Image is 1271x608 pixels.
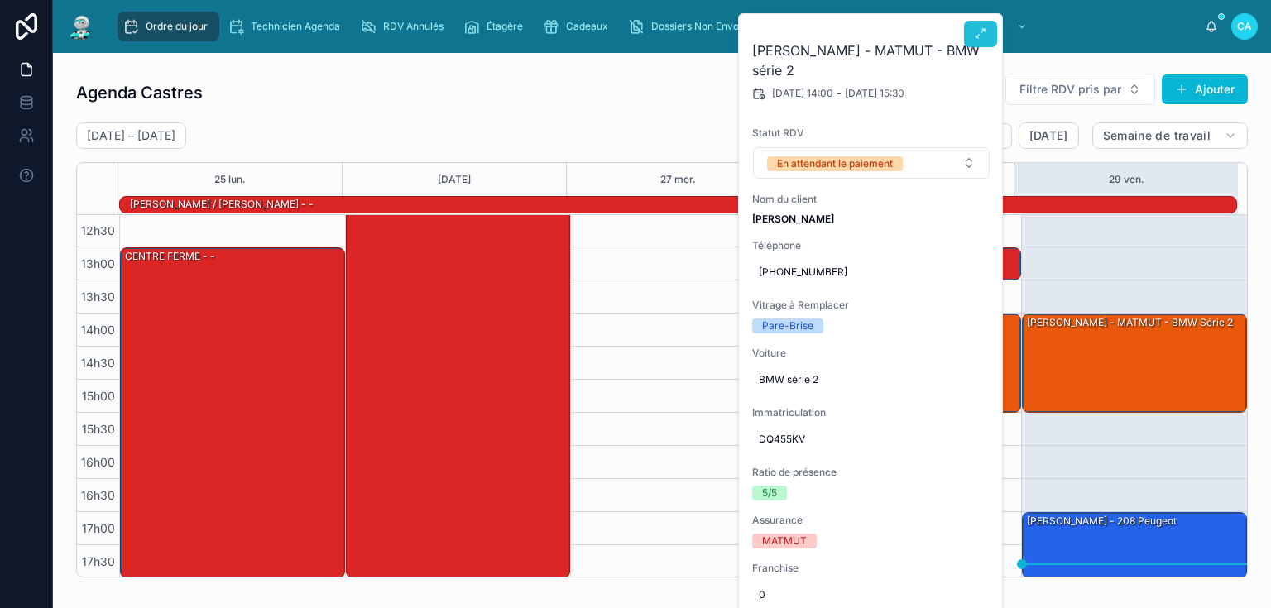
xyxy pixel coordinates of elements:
font: 5/5 [762,486,777,499]
div: [PERSON_NAME] - MATMUT - BMW série 2 [1023,314,1246,412]
button: [DATE] [1019,122,1079,149]
font: [DATE] [438,173,471,185]
button: Bouton de sélection [753,147,990,179]
font: Ordre du jour [146,20,208,32]
font: Agenda Castres [76,83,203,103]
font: CENTRE FERME - - [125,250,215,262]
div: 10h30 – 18h00 : CENTRE FERME - - [347,83,570,577]
button: 27 mer. [660,163,696,196]
div: CENTRE FERME - - [121,248,344,577]
button: 25 lun. [214,163,246,196]
font: Cadeaux [566,20,608,32]
font: 25 lun. [214,173,246,185]
font: BMW série 2 [759,373,818,385]
a: Étagère [458,12,535,41]
font: DQ455KV [759,433,805,445]
font: 0 [759,588,765,601]
font: [DATE] 14:00 [772,87,833,99]
button: [DATE] [438,163,471,196]
font: 17h00 [82,521,115,535]
font: Filtre RDV pris par [1019,82,1121,96]
a: Technicien Agenda [223,12,352,41]
font: Assurance [752,514,803,526]
font: 14h00 [81,323,115,337]
font: Nom du client [752,193,817,205]
button: Ajouter [1162,74,1248,104]
font: 29 ven. [1109,173,1144,185]
button: Bouton de sélection [1005,74,1155,105]
font: Technicien Agenda [251,20,340,32]
font: Vitrage à Remplacer [752,299,849,311]
font: Dossiers Non Envoyés [651,20,755,32]
font: Franchise [752,562,799,574]
font: Ratio de présence [752,466,837,478]
font: [PERSON_NAME] - MATMUT - BMW série 2 [752,42,980,79]
font: Semaine de travail [1103,128,1211,142]
a: RDV Annulés [355,12,455,41]
font: Étagère [487,20,523,32]
font: [DATE] [1029,128,1068,142]
font: [PERSON_NAME] / [PERSON_NAME] - - [130,198,314,210]
font: 13h30 [81,290,115,304]
font: 17h30 [82,554,115,568]
font: MATMUT [762,534,807,547]
font: Ajouter [1195,82,1235,96]
font: 27 mer. [660,173,696,185]
font: 14h30 [81,356,115,370]
font: Pare-Brise [762,319,813,332]
font: 15h30 [82,422,115,436]
font: [PHONE_NUMBER] [759,266,847,278]
button: Semaine de travail [1092,122,1248,149]
font: [PERSON_NAME] - MATMUT - BMW série 2 [1027,316,1233,328]
font: 15h00 [82,389,115,403]
img: Logo de l'application [66,13,96,40]
font: - [837,87,842,99]
a: Dossiers Non Envoyés [623,12,767,41]
font: Immatriculation [752,406,826,419]
font: RDV Annulés [383,20,444,32]
font: 16h00 [81,455,115,469]
div: [PERSON_NAME] - 208 peugeot [1023,513,1246,577]
font: Statut RDV [752,127,804,139]
font: 12h30 [81,223,115,237]
button: 29 ven. [1109,163,1144,196]
font: [PERSON_NAME] - 208 peugeot [1027,515,1177,527]
font: 16h30 [81,488,115,502]
font: CA [1237,20,1252,32]
div: contenu déroulant [109,8,1205,45]
div: Kris Absent / Michel Présent - - [128,196,315,213]
a: Ordre du jour [118,12,219,41]
font: [PERSON_NAME] [752,213,834,225]
font: 13h00 [81,256,115,270]
a: NE PAS TOUCHER [889,12,1036,41]
font: Voiture [752,347,786,359]
font: [DATE] – [DATE] [87,128,175,142]
a: Cadeaux [538,12,620,41]
font: En attendant le paiement [777,157,893,170]
font: [DATE] 15:30 [845,87,904,99]
a: Assurances [770,12,865,41]
font: Téléphone [752,239,801,251]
